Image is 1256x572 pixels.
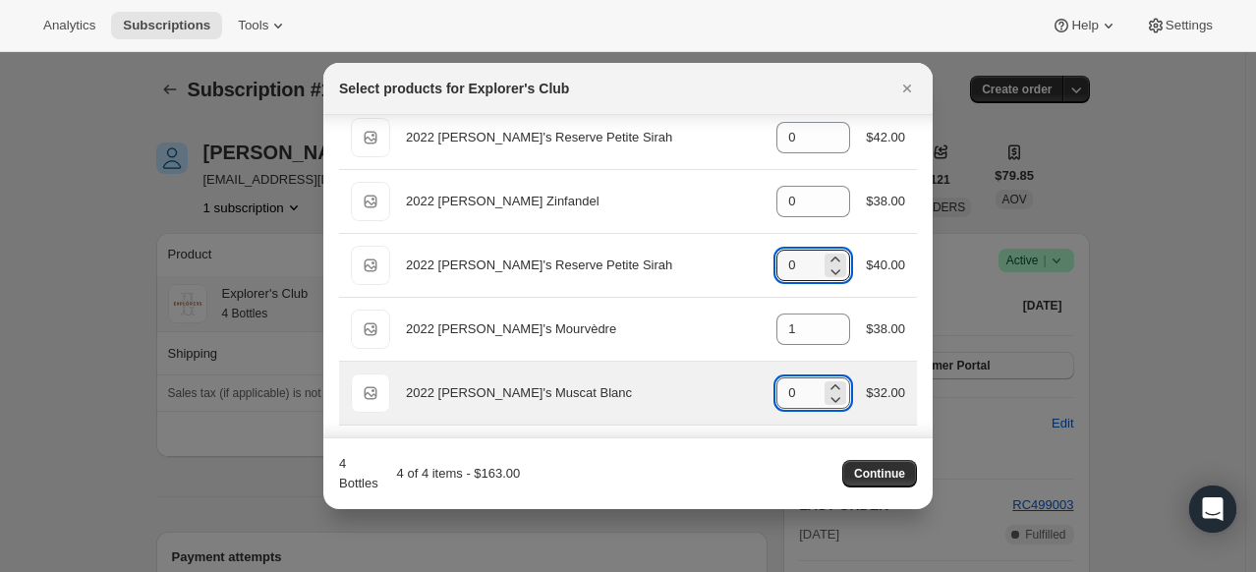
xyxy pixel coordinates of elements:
[854,466,905,482] span: Continue
[1040,12,1129,39] button: Help
[43,18,95,33] span: Analytics
[123,18,210,33] span: Subscriptions
[406,128,761,147] div: 2022 [PERSON_NAME]'s Reserve Petite Sirah
[31,12,107,39] button: Analytics
[406,256,761,275] div: 2022 [PERSON_NAME]'s Reserve Petite Sirah
[238,18,268,33] span: Tools
[1071,18,1098,33] span: Help
[866,128,905,147] div: $42.00
[406,319,761,339] div: 2022 [PERSON_NAME]'s Mourvèdre
[1134,12,1225,39] button: Settings
[866,319,905,339] div: $38.00
[386,464,521,484] div: 4 of 4 items - $163.00
[406,383,761,403] div: 2022 [PERSON_NAME]'s Muscat Blanc
[406,192,761,211] div: 2022 [PERSON_NAME] Zinfandel
[339,79,569,98] h2: Select products for Explorer's Club
[842,460,917,487] button: Continue
[226,12,300,39] button: Tools
[339,454,378,493] div: 4 Bottles
[866,256,905,275] div: $40.00
[111,12,222,39] button: Subscriptions
[866,192,905,211] div: $38.00
[893,75,921,102] button: Close
[1166,18,1213,33] span: Settings
[866,383,905,403] div: $32.00
[1189,486,1236,533] div: Open Intercom Messenger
